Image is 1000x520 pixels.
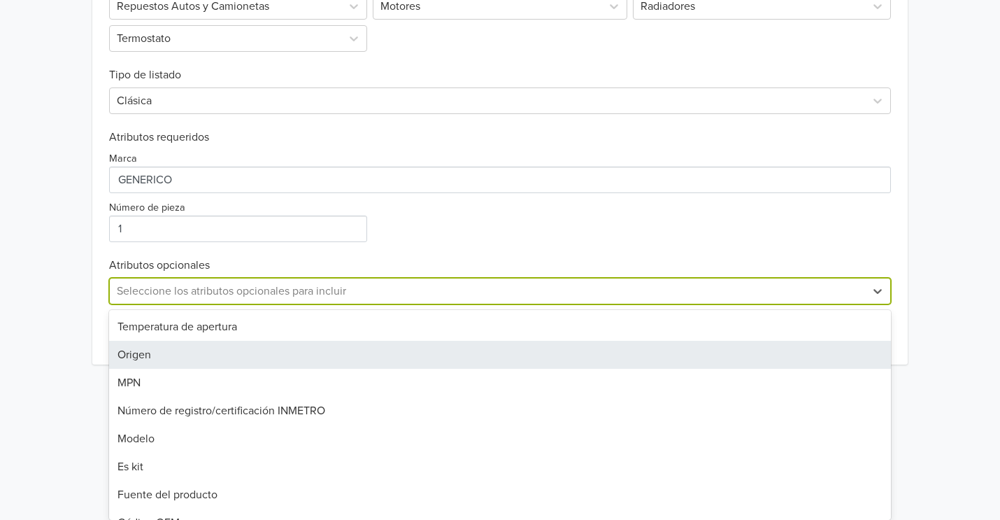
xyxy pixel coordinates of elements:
[109,425,892,453] div: Modelo
[109,313,892,341] div: Temperatura de apertura
[109,151,137,167] label: Marca
[109,259,892,272] h6: Atributos opcionales
[109,369,892,397] div: MPN
[109,481,892,509] div: Fuente del producto
[109,52,892,82] h6: Tipo de listado
[109,200,185,216] label: Número de pieza
[109,397,892,425] div: Número de registro/certificación INMETRO
[109,131,892,144] h6: Atributos requeridos
[109,453,892,481] div: Es kit
[109,341,892,369] div: Origen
